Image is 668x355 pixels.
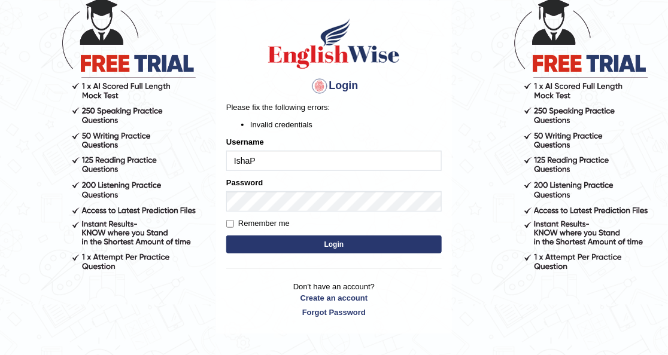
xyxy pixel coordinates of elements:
[226,136,264,148] label: Username
[226,235,442,253] button: Login
[226,281,442,318] p: Don't have an account?
[226,76,442,96] h4: Login
[226,292,442,304] a: Create an account
[226,102,442,113] p: Please fix the following errors:
[226,177,263,188] label: Password
[226,218,290,229] label: Remember me
[250,119,442,130] li: Invalid credentials
[226,307,442,318] a: Forgot Password
[266,17,402,71] img: Logo of English Wise sign in for intelligent practice with AI
[226,220,234,228] input: Remember me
